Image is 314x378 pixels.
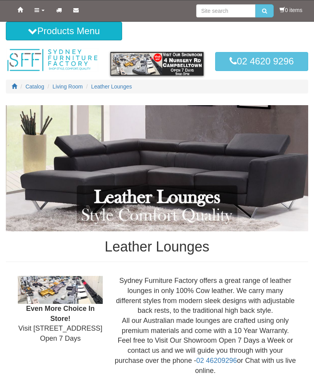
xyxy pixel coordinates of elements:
[6,239,308,255] h1: Leather Lounges
[215,52,308,71] a: 02 4620 9296
[18,276,103,304] img: Showroom
[53,83,83,90] a: Living Room
[6,22,122,40] button: Products Menu
[26,83,44,90] a: Catalog
[196,4,255,17] input: Site search
[110,52,204,75] img: showroom.gif
[26,305,95,323] b: Even More Choice In Store!
[12,276,109,344] div: Visit [STREET_ADDRESS] Open 7 Days
[6,48,99,72] img: Sydney Furniture Factory
[279,6,302,14] li: 0 items
[6,105,308,231] img: Leather Lounges
[91,83,132,90] a: Leather Lounges
[109,276,302,376] div: Sydney Furniture Factory offers a great range of leather lounges in only 100% Cow leather. We car...
[196,357,237,364] a: 02 46209296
